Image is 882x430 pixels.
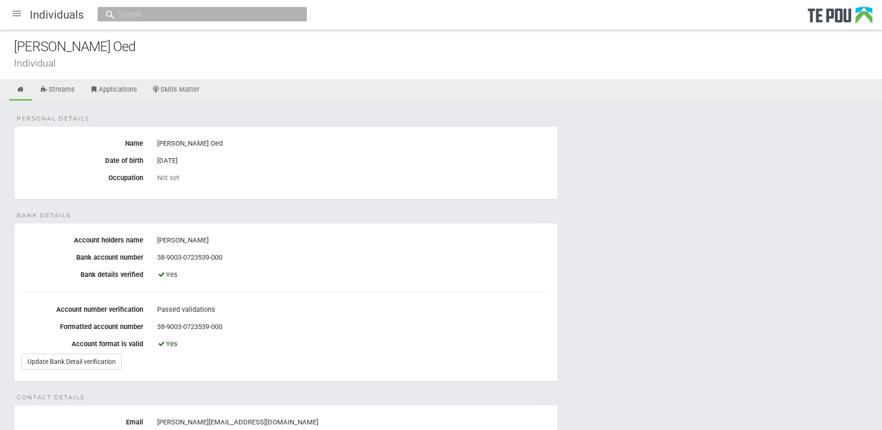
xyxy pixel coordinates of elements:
[14,415,150,426] label: Email
[17,114,89,123] span: Personal details
[14,170,150,182] label: Occupation
[33,80,82,101] a: Streams
[157,233,550,249] div: [PERSON_NAME]
[83,80,144,101] a: Applications
[145,80,207,101] a: Skills Matter
[14,267,150,279] label: Bank details verified
[14,136,150,148] label: Name
[14,233,150,244] label: Account holders name
[14,153,150,165] label: Date of birth
[17,211,71,220] span: Bank details
[21,354,122,370] a: Update Bank Detail verification
[14,302,150,314] label: Account number verification
[157,302,550,318] div: Passed validations
[17,393,85,402] span: Contact details
[157,267,550,283] div: Yes
[157,174,550,182] div: Not set
[157,319,550,335] div: 38-9003-0723539-000
[14,37,882,57] div: [PERSON_NAME] Oed
[14,58,882,68] div: Individual
[157,250,550,266] div: 38-9003-0723539-000
[14,250,150,262] label: Bank account number
[157,336,550,352] div: Yes
[14,319,150,331] label: Formatted account number
[157,136,550,152] div: [PERSON_NAME] Oed
[116,9,279,19] input: Search
[157,153,550,169] div: [DATE]
[14,336,150,348] label: Account format is valid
